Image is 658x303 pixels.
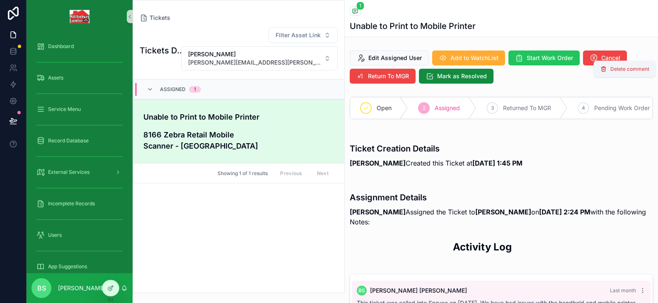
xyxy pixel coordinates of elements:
[194,86,196,93] div: 1
[31,228,128,243] a: Users
[58,284,106,292] p: [PERSON_NAME]
[160,86,186,93] span: Assigned
[48,200,95,207] span: Incomplete Records
[503,104,551,112] span: Returned To MGR
[143,111,334,123] h4: Unable to Print to Mobile Printer
[601,54,620,62] span: Cancel
[70,10,90,23] img: App logo
[133,99,344,163] a: Unable to Print to Mobile Printer8166 Zebra Retail Mobile Scanner - [GEOGRAPHIC_DATA]
[368,54,422,62] span: Edit Assigned User
[48,169,90,176] span: External Services
[423,105,426,111] span: 2
[31,102,128,117] a: Service Menu
[350,208,406,216] strong: [PERSON_NAME]
[31,259,128,274] a: App Suggestions
[48,137,89,144] span: Record Database
[140,45,186,56] h1: Tickets Dashboard
[539,208,590,216] strong: [DATE] 2:24 PM
[350,142,523,155] h3: Ticket Creation Details
[437,72,487,80] span: Mark as Resolved
[368,72,409,80] span: Return To MGR
[377,104,392,112] span: Open
[48,106,81,113] span: Service Menu
[140,14,170,22] a: Tickets
[599,64,651,74] button: Delete comment
[350,69,416,84] button: Return To MGR
[475,208,531,216] strong: [PERSON_NAME]
[350,50,429,65] button: Edit Assigned User
[583,50,627,65] button: Cancel
[582,105,585,111] span: 4
[350,207,653,227] h4: Assigned the Ticket to on with the following Notes:
[37,283,46,293] span: BS
[432,50,505,65] button: Add to WatchList
[594,104,650,112] span: Pending Work Order
[31,196,128,211] a: Incomplete Records
[350,158,523,168] h4: Created this Ticket at
[188,50,321,58] span: [PERSON_NAME]
[269,27,338,43] button: Select Button
[31,133,128,148] a: Record Database
[358,287,365,294] span: BS
[610,287,636,293] span: Last month
[350,159,406,167] strong: [PERSON_NAME]
[31,39,128,54] a: Dashboard
[48,75,63,81] span: Assets
[453,240,512,254] h2: Activity Log
[31,70,128,85] a: Assets
[350,20,476,32] h1: Unable to Print to Mobile Printer
[350,191,653,204] h3: Assignment Details
[181,46,338,70] button: Select Button
[450,54,498,62] span: Add to WatchList
[508,50,580,65] button: Start Work Order
[356,2,364,10] span: 1
[419,69,493,84] button: Mark as Resolved
[150,14,170,22] span: Tickets
[370,286,467,295] span: [PERSON_NAME] [PERSON_NAME]
[27,33,133,273] div: scrollable content
[435,104,460,112] span: Assigned
[527,54,573,62] span: Start Work Order
[218,170,268,177] span: Showing 1 of 1 results
[31,165,128,180] a: External Services
[48,263,87,270] span: App Suggestions
[472,159,523,167] strong: [DATE] 1:45 PM
[610,66,649,72] span: Delete comment
[48,43,74,50] span: Dashboard
[350,7,360,17] button: 1
[188,58,321,67] span: [PERSON_NAME][EMAIL_ADDRESS][PERSON_NAME][DOMAIN_NAME]
[276,31,321,39] span: Filter Asset Link
[143,129,284,151] h4: 8166 Zebra Retail Mobile Scanner - [GEOGRAPHIC_DATA]
[48,232,62,238] span: Users
[491,105,494,111] span: 3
